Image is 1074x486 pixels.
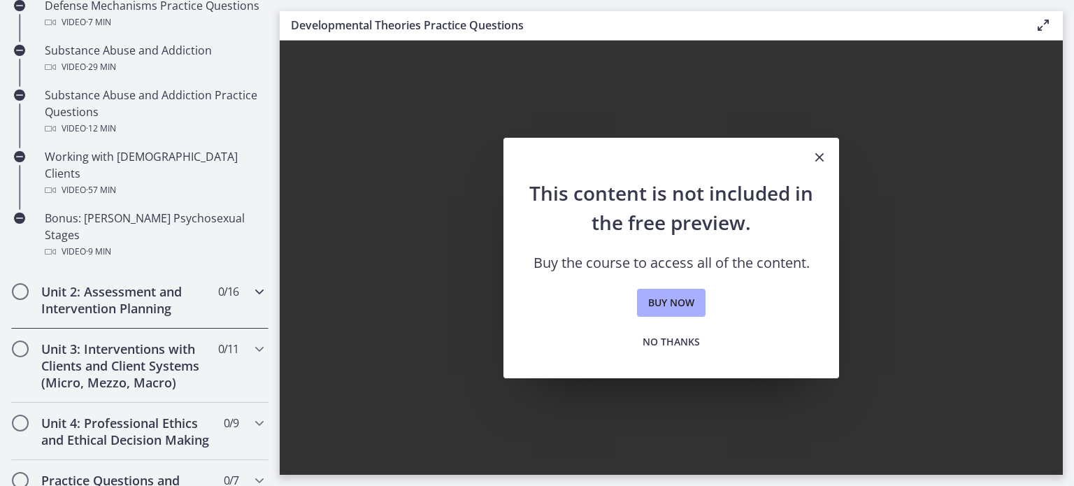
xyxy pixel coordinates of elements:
[643,334,700,350] span: No thanks
[41,415,212,448] h2: Unit 4: Professional Ethics and Ethical Decision Making
[86,243,111,260] span: · 9 min
[526,178,817,237] h2: This content is not included in the free preview.
[45,120,263,137] div: Video
[45,243,263,260] div: Video
[526,254,817,272] p: Buy the course to access all of the content.
[86,14,111,31] span: · 7 min
[45,148,263,199] div: Working with [DEMOGRAPHIC_DATA] Clients
[800,138,839,178] button: Close
[291,17,1012,34] h3: Developmental Theories Practice Questions
[45,210,263,260] div: Bonus: [PERSON_NAME] Psychosexual Stages
[648,294,694,311] span: Buy now
[631,328,711,356] button: No thanks
[86,182,116,199] span: · 57 min
[86,120,116,137] span: · 12 min
[45,42,263,76] div: Substance Abuse and Addiction
[41,283,212,317] h2: Unit 2: Assessment and Intervention Planning
[45,59,263,76] div: Video
[41,341,212,391] h2: Unit 3: Interventions with Clients and Client Systems (Micro, Mezzo, Macro)
[218,283,238,300] span: 0 / 16
[45,182,263,199] div: Video
[218,341,238,357] span: 0 / 11
[637,289,706,317] a: Buy now
[45,87,263,137] div: Substance Abuse and Addiction Practice Questions
[86,59,116,76] span: · 29 min
[224,415,238,431] span: 0 / 9
[45,14,263,31] div: Video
